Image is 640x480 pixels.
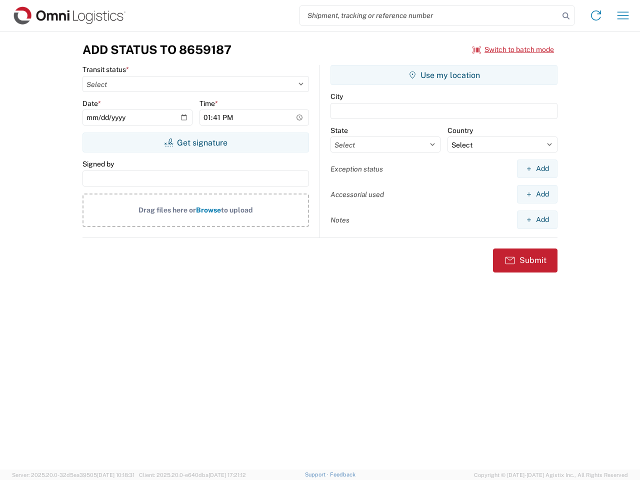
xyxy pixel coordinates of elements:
[12,472,134,478] span: Server: 2025.20.0-32d5ea39505
[330,126,348,135] label: State
[221,206,253,214] span: to upload
[474,470,628,479] span: Copyright © [DATE]-[DATE] Agistix Inc., All Rights Reserved
[517,185,557,203] button: Add
[305,471,330,477] a: Support
[82,132,309,152] button: Get signature
[472,41,554,58] button: Switch to batch mode
[330,65,557,85] button: Use my location
[208,472,246,478] span: [DATE] 17:21:12
[300,6,559,25] input: Shipment, tracking or reference number
[517,210,557,229] button: Add
[138,206,196,214] span: Drag files here or
[330,190,384,199] label: Accessorial used
[517,159,557,178] button: Add
[82,42,231,57] h3: Add Status to 8659187
[196,206,221,214] span: Browse
[82,65,129,74] label: Transit status
[330,164,383,173] label: Exception status
[82,99,101,108] label: Date
[82,159,114,168] label: Signed by
[330,215,349,224] label: Notes
[199,99,218,108] label: Time
[447,126,473,135] label: Country
[139,472,246,478] span: Client: 2025.20.0-e640dba
[493,248,557,272] button: Submit
[97,472,134,478] span: [DATE] 10:18:31
[330,92,343,101] label: City
[330,471,355,477] a: Feedback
